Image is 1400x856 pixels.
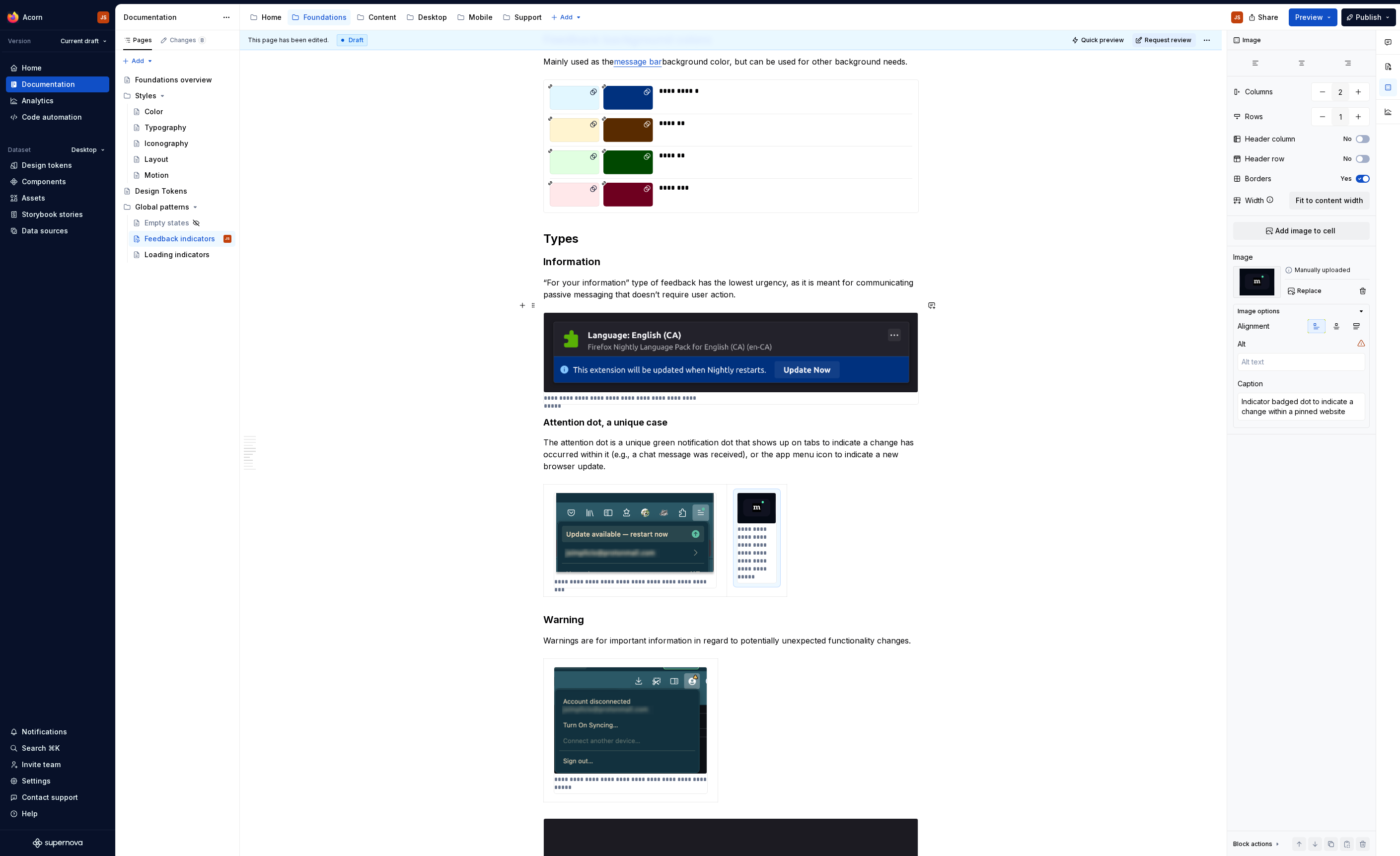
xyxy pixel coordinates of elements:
[6,109,109,125] a: Code automation
[1245,196,1264,206] div: Width
[499,9,546,25] a: Support
[119,199,235,215] div: Global patterns
[515,12,542,22] div: Support
[1069,33,1128,47] button: Quick preview
[353,9,400,25] a: Content
[248,36,329,44] span: This page has been edited.
[129,247,235,263] a: Loading indicators
[129,231,235,247] a: Feedback indicatorsJS
[119,72,235,263] div: Page tree
[1233,222,1370,240] button: Add image to cell
[225,234,230,244] div: JS
[6,789,109,805] button: Contact support
[1238,393,1365,421] textarea: Indicator badged dot to indicate a change within a pinned website
[543,436,919,472] p: The attention dot is a unique green notification dot that shows up on tabs to indicate a change h...
[560,13,573,21] span: Add
[246,9,286,25] a: Home
[33,838,82,848] svg: Supernova Logo
[1258,12,1278,22] span: Share
[145,123,186,133] div: Typography
[614,57,662,67] a: message bar
[6,76,109,92] a: Documentation
[262,12,282,22] div: Home
[543,56,919,68] p: Mainly used as the background color, but can be used for other background needs.
[1245,87,1273,97] div: Columns
[170,36,206,44] div: Changes
[22,226,68,236] div: Data sources
[22,760,61,770] div: Invite team
[129,136,235,151] a: Iconography
[22,112,82,122] div: Code automation
[22,792,78,802] div: Contact support
[1343,135,1352,143] label: No
[145,154,168,164] div: Layout
[1285,284,1326,298] button: Replace
[469,12,493,22] div: Mobile
[6,157,109,173] a: Design tokens
[135,202,189,212] div: Global patterns
[145,234,215,244] div: Feedback indicators
[1245,174,1271,184] div: Borders
[1295,12,1323,22] span: Preview
[7,11,19,23] img: 894890ef-b4b9-4142-abf4-a08b65caed53.png
[132,57,144,65] span: Add
[6,93,109,109] a: Analytics
[1233,837,1281,851] div: Block actions
[1275,226,1335,236] span: Add image to cell
[1356,12,1382,22] span: Publish
[2,6,113,28] button: AcornJS
[119,72,235,88] a: Foundations overview
[1245,112,1263,122] div: Rows
[22,210,83,219] div: Storybook stories
[6,773,109,789] a: Settings
[8,37,31,45] div: Version
[129,120,235,136] a: Typography
[145,250,210,260] div: Loading indicators
[543,613,919,627] h3: Warning
[1238,307,1365,315] button: Image options
[23,12,43,22] div: Acorn
[56,34,111,48] button: Current draft
[1245,154,1284,164] div: Header row
[1238,339,1246,349] div: Alt
[543,277,919,300] p: “For your information” type of feedback has the lowest urgency, as it is meant for communicating ...
[453,9,497,25] a: Mobile
[129,151,235,167] a: Layout
[543,635,919,646] p: Warnings are for important information in regard to potentially unexpected functionality changes.
[145,170,169,180] div: Motion
[145,218,189,228] div: Empty states
[6,190,109,206] a: Assets
[145,107,163,117] div: Color
[548,10,585,24] button: Add
[22,743,60,753] div: Search ⌘K
[543,417,919,428] h4: Attention dot, a unique case
[1081,36,1124,44] span: Quick preview
[1343,155,1352,163] label: No
[1289,192,1370,210] button: Fit to content width
[22,809,38,819] div: Help
[1233,252,1253,262] div: Image
[402,9,451,25] a: Desktop
[135,75,212,85] div: Foundations overview
[135,91,156,101] div: Styles
[368,12,396,22] div: Content
[72,146,97,154] span: Desktop
[6,806,109,822] button: Help
[119,54,156,68] button: Add
[198,36,206,44] span: 8
[8,146,31,154] div: Dataset
[1285,266,1370,274] div: Manually uploaded
[1244,8,1285,26] button: Share
[6,740,109,756] button: Search ⌘K
[22,63,42,73] div: Home
[303,12,347,22] div: Foundations
[1297,287,1322,295] span: Replace
[1340,175,1352,183] label: Yes
[1132,33,1196,47] button: Request review
[1238,321,1269,331] div: Alignment
[1233,840,1272,848] div: Block actions
[119,88,235,104] div: Styles
[1238,307,1280,315] div: Image options
[1341,8,1396,26] button: Publish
